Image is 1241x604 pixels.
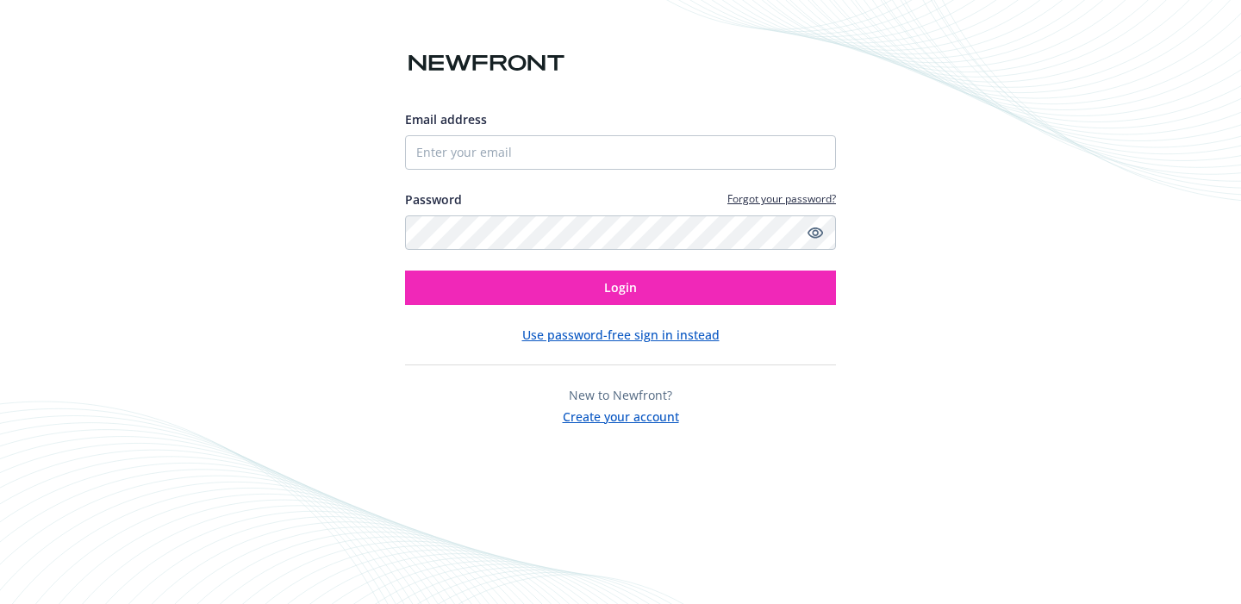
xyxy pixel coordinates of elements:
[522,326,720,344] button: Use password-free sign in instead
[405,190,462,209] label: Password
[727,191,836,206] a: Forgot your password?
[405,48,568,78] img: Newfront logo
[405,215,836,250] input: Enter your password
[805,222,826,243] a: Show password
[563,404,679,426] button: Create your account
[569,387,672,403] span: New to Newfront?
[405,111,487,128] span: Email address
[604,279,637,296] span: Login
[405,271,836,305] button: Login
[405,135,836,170] input: Enter your email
